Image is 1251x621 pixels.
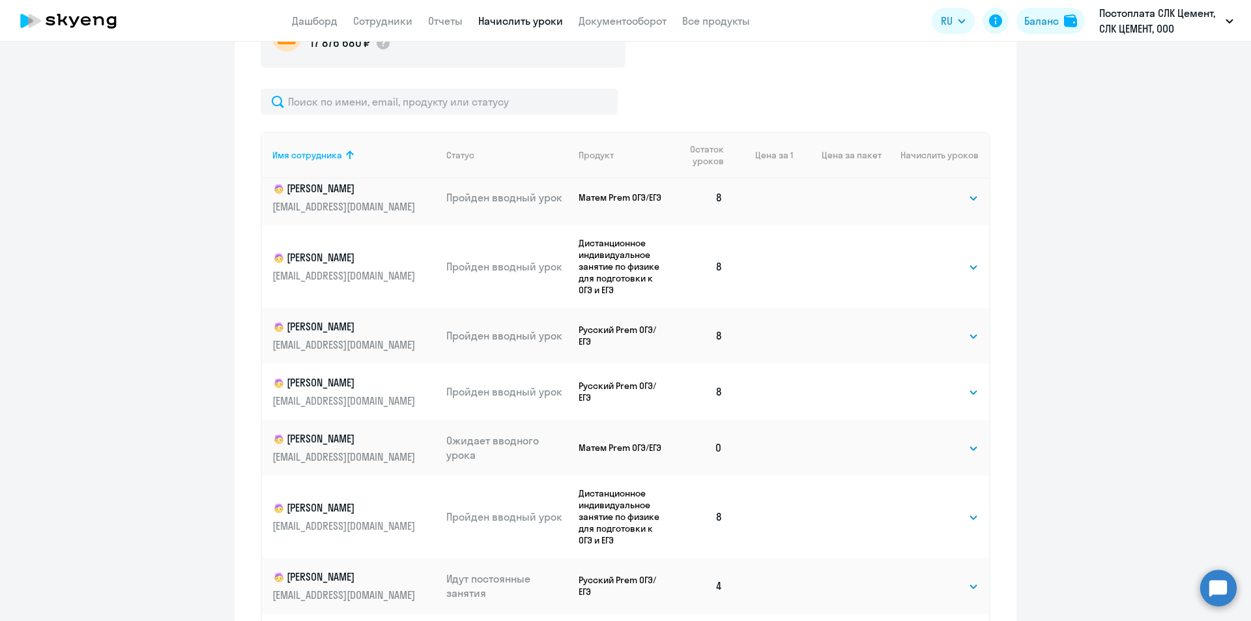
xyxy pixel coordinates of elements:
p: Пройден вводный урок [446,384,569,399]
div: Продукт [579,149,667,161]
img: child [272,252,285,265]
p: [EMAIL_ADDRESS][DOMAIN_NAME] [272,519,418,533]
p: [PERSON_NAME] [272,250,418,266]
p: Пройден вводный урок [446,190,569,205]
div: Статус [446,149,474,161]
td: 8 [667,225,733,308]
p: [PERSON_NAME] [272,500,418,516]
button: Балансbalance [1016,8,1085,34]
p: Идут постоянные занятия [446,571,569,600]
input: Поиск по имени, email, продукту или статусу [261,89,618,115]
p: [EMAIL_ADDRESS][DOMAIN_NAME] [272,394,418,408]
p: Русский Prem ОГЭ/ЕГЭ [579,380,667,403]
p: Пройден вводный урок [446,259,569,274]
img: child [272,433,285,446]
p: [EMAIL_ADDRESS][DOMAIN_NAME] [272,588,418,602]
td: 4 [667,558,733,614]
div: Статус [446,149,569,161]
a: Начислить уроки [478,14,563,27]
p: Пройден вводный урок [446,510,569,524]
td: 0 [667,420,733,476]
img: child [272,571,285,584]
div: Продукт [579,149,614,161]
p: 17 876 680 ₽ [310,35,370,51]
a: child[PERSON_NAME][EMAIL_ADDRESS][DOMAIN_NAME] [272,431,436,464]
p: [PERSON_NAME] [272,181,418,197]
p: [EMAIL_ADDRESS][DOMAIN_NAME] [272,268,418,283]
td: 8 [667,308,733,364]
div: Баланс [1024,13,1059,29]
a: child[PERSON_NAME][EMAIL_ADDRESS][DOMAIN_NAME] [272,181,436,214]
button: RU [932,8,975,34]
p: Русский Prem ОГЭ/ЕГЭ [579,324,667,347]
a: Отчеты [428,14,463,27]
img: child [272,377,285,390]
th: Цена за пакет [793,132,882,179]
p: [PERSON_NAME] [272,570,418,585]
a: child[PERSON_NAME][EMAIL_ADDRESS][DOMAIN_NAME] [272,500,436,533]
a: child[PERSON_NAME][EMAIL_ADDRESS][DOMAIN_NAME] [272,319,436,352]
p: Дистанционное индивидуальное занятие по физике для подготовки к ОГЭ и ЕГЭ [579,237,667,296]
a: child[PERSON_NAME][EMAIL_ADDRESS][DOMAIN_NAME] [272,250,436,283]
a: Дашборд [292,14,338,27]
span: Остаток уроков [677,143,723,167]
p: [EMAIL_ADDRESS][DOMAIN_NAME] [272,199,418,214]
p: Постоплата СЛК Цемент, СЛК ЦЕМЕНТ, ООО [1099,5,1220,36]
td: 8 [667,364,733,420]
th: Цена за 1 [733,132,793,179]
p: [EMAIL_ADDRESS][DOMAIN_NAME] [272,338,418,352]
th: Начислить уроков [882,132,989,179]
div: Имя сотрудника [272,149,342,161]
p: Ожидает вводного урока [446,433,569,462]
a: Сотрудники [353,14,412,27]
img: balance [1064,14,1077,27]
img: child [272,321,285,334]
div: Остаток уроков [677,143,733,167]
a: child[PERSON_NAME][EMAIL_ADDRESS][DOMAIN_NAME] [272,570,436,602]
div: Имя сотрудника [272,149,436,161]
img: child [272,502,285,515]
p: Пройден вводный урок [446,328,569,343]
p: [PERSON_NAME] [272,319,418,335]
p: [PERSON_NAME] [272,431,418,447]
td: 8 [667,169,733,225]
span: RU [941,13,953,29]
button: Постоплата СЛК Цемент, СЛК ЦЕМЕНТ, ООО [1093,5,1240,36]
td: 8 [667,476,733,558]
p: [EMAIL_ADDRESS][DOMAIN_NAME] [272,450,418,464]
p: Матем Prem ОГЭ/ЕГЭ [579,192,667,203]
p: Матем Prem ОГЭ/ЕГЭ [579,442,667,454]
p: [PERSON_NAME] [272,375,418,391]
img: child [272,182,285,195]
p: Дистанционное индивидуальное занятие по физике для подготовки к ОГЭ и ЕГЭ [579,487,667,546]
p: Русский Prem ОГЭ/ЕГЭ [579,574,667,598]
a: child[PERSON_NAME][EMAIL_ADDRESS][DOMAIN_NAME] [272,375,436,408]
a: Документооборот [579,14,667,27]
a: Все продукты [682,14,750,27]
